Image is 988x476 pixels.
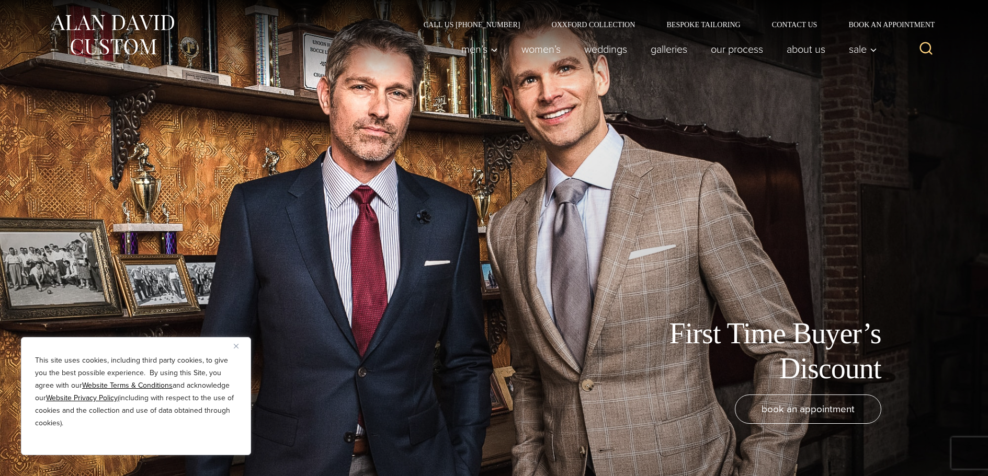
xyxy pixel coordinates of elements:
a: Contact Us [756,21,833,28]
a: Galleries [639,39,699,60]
span: book an appointment [762,401,855,416]
a: About Us [775,39,837,60]
a: Website Privacy Policy [46,392,118,403]
a: Oxxford Collection [536,21,651,28]
nav: Secondary Navigation [408,21,939,28]
a: Call Us [PHONE_NUMBER] [408,21,536,28]
a: weddings [572,39,639,60]
button: View Search Form [914,37,939,62]
nav: Primary Navigation [449,39,882,60]
img: Alan David Custom [50,11,175,58]
button: Close [234,340,246,352]
img: Close [234,344,239,349]
a: book an appointment [735,394,881,424]
a: Bespoke Tailoring [651,21,756,28]
h1: First Time Buyer’s Discount [646,316,881,386]
span: Men’s [461,44,498,54]
a: Book an Appointment [833,21,938,28]
p: This site uses cookies, including third party cookies, to give you the best possible experience. ... [35,354,237,429]
a: Website Terms & Conditions [82,380,173,391]
a: Our Process [699,39,775,60]
a: Women’s [509,39,572,60]
span: Sale [849,44,877,54]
